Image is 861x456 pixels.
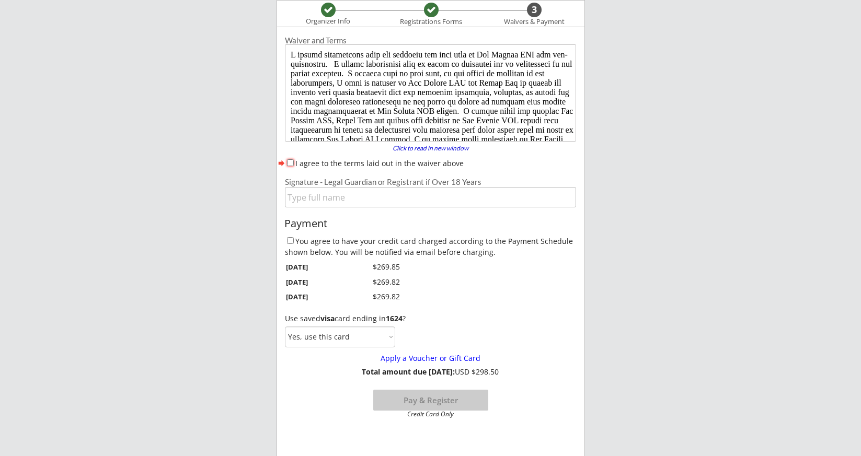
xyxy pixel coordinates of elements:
button: forward [277,158,286,168]
div: Signature - Legal Guardian or Registrant if Over 18 Years [285,178,576,186]
div: USD $298.50 [359,368,502,377]
div: $269.82 [349,291,400,302]
div: Waiver and Terms [285,37,576,44]
div: Organizer Info [300,17,357,26]
div: 3 [527,4,542,16]
label: You agree to have your credit card charged according to the Payment Schedule shown below. You wil... [285,236,573,257]
div: Use saved card ending in ? [285,314,576,323]
strong: visa [320,313,335,323]
div: $269.82 [349,277,400,287]
a: Click to read in new window [386,145,475,154]
div: Click to read in new window [386,145,475,151]
div: Registrations Forms [395,18,467,26]
div: [DATE] [286,292,334,301]
div: $269.85 [349,262,400,272]
input: Type full name [285,187,576,207]
strong: 1624 [386,313,403,323]
div: Waivers & Payment [498,18,570,26]
div: [DATE] [286,277,334,287]
body: L ipsumd sitametcons adip eli seddoeiu tem inci utla et Dol Magnaa ENI adm ven-quisnostru. E ulla... [4,4,287,192]
label: I agree to the terms laid out in the waiver above [295,158,464,168]
button: Pay & Register [373,390,488,411]
div: Credit Card Only [377,411,484,417]
strong: Total amount due [DATE]: [362,367,455,377]
div: [DATE] [286,262,334,272]
div: Apply a Voucher or Gift Card [291,354,570,363]
div: Payment [284,218,577,229]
